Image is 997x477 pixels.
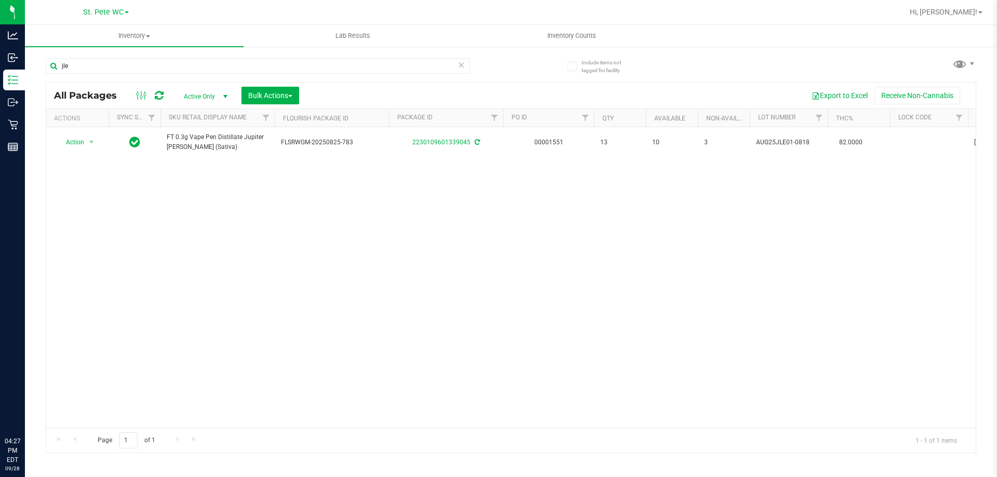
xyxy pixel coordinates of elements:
[910,8,977,16] span: Hi, [PERSON_NAME]!
[534,139,563,146] a: 00001551
[834,135,868,150] span: 82.0000
[582,59,634,74] span: Include items not tagged for facility
[25,31,244,40] span: Inventory
[951,109,968,127] a: Filter
[8,75,18,85] inline-svg: Inventory
[907,432,965,448] span: 1 - 1 of 1 items
[473,139,480,146] span: Sync from Compliance System
[119,432,138,448] input: 1
[8,52,18,63] inline-svg: Inbound
[511,114,527,121] a: PO ID
[54,115,104,122] div: Actions
[654,115,685,122] a: Available
[248,91,292,100] span: Bulk Actions
[244,25,462,47] a: Lab Results
[704,138,744,147] span: 3
[57,135,85,149] span: Action
[8,119,18,130] inline-svg: Retail
[89,432,164,448] span: Page of 1
[457,58,465,72] span: Clear
[8,30,18,40] inline-svg: Analytics
[706,115,752,122] a: Non-Available
[321,31,384,40] span: Lab Results
[25,25,244,47] a: Inventory
[577,109,594,127] a: Filter
[169,114,247,121] a: Sku Retail Display Name
[5,437,20,465] p: 04:27 PM EDT
[874,87,960,104] button: Receive Non-Cannabis
[117,114,157,121] a: Sync Status
[805,87,874,104] button: Export to Excel
[486,109,503,127] a: Filter
[283,115,348,122] a: Flourish Package ID
[281,138,383,147] span: FLSRWGM-20250825-783
[811,109,828,127] a: Filter
[5,465,20,472] p: 09/28
[412,139,470,146] a: 2230109601339045
[258,109,275,127] a: Filter
[8,142,18,152] inline-svg: Reports
[462,25,681,47] a: Inventory Counts
[602,115,614,122] a: Qty
[167,132,268,152] span: FT 0.3g Vape Pen Distillate Jupiter [PERSON_NAME] (Sativa)
[533,31,610,40] span: Inventory Counts
[836,115,853,122] a: THC%
[600,138,640,147] span: 13
[898,114,932,121] a: Lock Code
[85,135,98,149] span: select
[8,97,18,107] inline-svg: Outbound
[143,109,160,127] a: Filter
[758,114,796,121] a: Lot Number
[83,8,124,17] span: St. Pete WC
[652,138,692,147] span: 10
[397,114,433,121] a: Package ID
[10,394,42,425] iframe: Resource center
[129,135,140,149] span: In Sync
[54,90,127,101] span: All Packages
[241,87,299,104] button: Bulk Actions
[756,138,821,147] span: AUG25JLE01-0818
[46,58,470,74] input: Search Package ID, Item Name, SKU, Lot or Part Number...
